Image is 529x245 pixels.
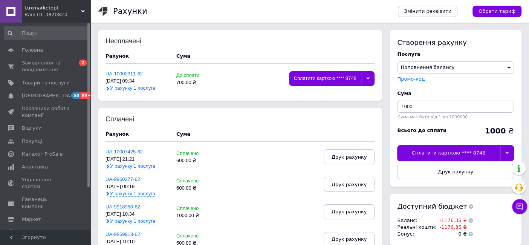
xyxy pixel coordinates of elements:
[176,185,219,191] div: 600.00 ₴
[22,125,41,132] span: Відгуки
[22,216,41,223] span: Маркет
[332,182,367,187] span: Друк рахунку
[397,51,514,58] div: Послуга
[397,115,514,119] div: Сума має бути від 1 до 1000000
[397,164,514,179] button: Друк рахунку
[105,176,140,182] a: UA-9960277-62
[79,60,87,66] span: 2
[113,7,147,16] h1: Рахунки
[332,154,367,160] span: Друк рахунку
[397,38,514,47] div: Створення рахунку
[105,116,155,123] div: Сплачені
[176,131,190,138] div: Cума
[397,217,438,224] td: Баланс :
[176,158,219,164] div: 600.00 ₴
[22,80,70,86] span: Товари та послуги
[105,71,143,77] a: UA-10002311-62
[110,163,155,169] span: У рахунку 1 послуга
[438,169,473,175] span: Друк рахунку
[110,191,155,197] span: У рахунку 1 послуга
[397,231,438,237] td: Бонус :
[105,184,169,190] div: [DATE] 00:19
[332,209,367,214] span: Друк рахунку
[176,233,219,239] div: Сплачено
[397,145,500,161] div: Сплатити карткою **** 8748
[22,229,60,236] span: Налаштування
[22,151,63,158] span: Каталог ProSale
[176,73,219,78] div: До сплати
[22,196,70,210] span: Гаманець компанії
[479,8,515,15] span: Обрати тариф
[24,11,90,18] div: Ваш ID: 3820823
[105,53,169,60] div: Рахунок
[176,151,219,156] div: Сплачено
[72,92,80,99] span: 50
[439,217,467,224] td: -1176.35 ₴
[324,204,375,219] button: Друк рахунку
[439,224,467,231] td: -1176.35 ₴
[176,213,219,219] div: 1000.00 ₴
[397,76,425,82] label: Промо-код
[485,126,506,135] b: 1000
[22,176,70,190] span: Управління сайтом
[22,60,70,73] span: Замовлення та повідомлення
[80,92,93,99] span: 99+
[105,231,140,237] a: UA-9869913-62
[512,199,527,214] button: Чат з покупцем
[439,231,467,237] td: 0 ₴
[397,127,446,134] div: Всього до сплати
[110,218,155,224] span: У рахунку 1 послуга
[105,38,155,45] div: Несплачені
[4,26,89,40] input: Пошук
[105,204,140,210] a: UA-9918988-62
[324,177,375,192] button: Друк рахунку
[105,131,169,138] div: Рахунок
[105,78,169,84] div: [DATE] 09:34
[397,101,514,113] input: Введіть суму
[105,156,169,162] div: [DATE] 21:21
[105,149,143,155] a: UA-10007425-62
[398,6,457,17] a: Змінити реквізити
[472,6,521,17] a: Обрати тариф
[110,85,155,91] span: У рахунку 1 послуга
[176,53,190,60] div: Cума
[22,138,42,145] span: Покупці
[324,149,375,164] button: Друк рахунку
[404,8,451,15] span: Змінити реквізити
[24,5,81,11] span: Luxmarketopt
[176,80,219,86] div: 700.00 ₴
[401,64,454,70] span: Поповнення балансу
[22,164,48,170] span: Аналітика
[397,224,438,231] td: Реальні кошти :
[176,206,219,211] div: Сплачено
[485,127,514,135] div: ₴
[22,105,70,119] span: Показники роботи компанії
[397,90,514,97] div: Cума
[22,92,78,99] span: [DEMOGRAPHIC_DATA]
[397,202,467,211] span: Доступний бюджет
[105,211,169,217] div: [DATE] 10:34
[105,239,169,245] div: [DATE] 10:10
[176,178,219,184] div: Сплачено
[22,47,43,54] span: Головна
[289,71,361,86] div: Сплатити карткою **** 8748
[332,236,367,242] span: Друк рахунку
